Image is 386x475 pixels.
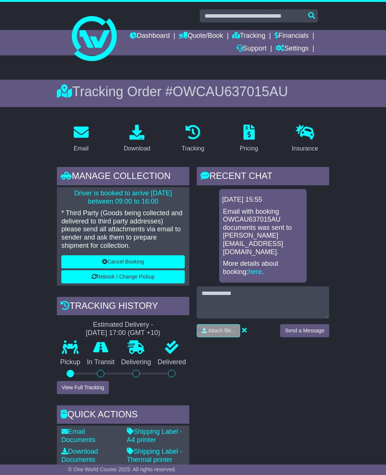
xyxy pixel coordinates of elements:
[68,466,176,472] span: © One World Courier 2025. All rights reserved.
[57,297,189,317] div: Tracking history
[127,428,182,444] a: Shipping Label - A4 printer
[61,448,98,463] a: Download Documents
[57,167,189,187] div: Manage collection
[232,30,265,43] a: Tracking
[276,43,309,55] a: Settings
[57,321,189,337] div: Estimated Delivery -
[222,196,304,204] div: [DATE] 15:55
[57,358,84,366] p: Pickup
[173,84,288,99] span: OWCAU637015AU
[292,144,318,153] div: Insurance
[57,83,329,100] div: Tracking Order #
[84,358,118,366] p: In Transit
[130,30,170,43] a: Dashboard
[154,358,190,366] p: Delivered
[223,208,303,256] p: Email with booking OWCAU637015AU documents was sent to [PERSON_NAME][EMAIL_ADDRESS][DOMAIN_NAME].
[179,30,223,43] a: Quote/Book
[74,144,89,153] div: Email
[275,30,309,43] a: Financials
[124,144,150,153] div: Download
[61,255,185,268] button: Cancel Booking
[61,209,185,250] p: * Third Party (Goods being collected and delivered to third party addresses) please send all atta...
[118,358,154,366] p: Delivering
[177,122,209,156] a: Tracking
[240,144,258,153] div: Pricing
[61,189,185,205] p: Driver is booked to arrive [DATE] between 09:00 to 16:00
[69,122,94,156] a: Email
[235,122,263,156] a: Pricing
[57,381,109,394] button: View Full Tracking
[280,324,329,337] button: Send a Message
[61,270,185,283] button: Rebook / Change Pickup
[86,329,160,337] div: [DATE] 17:00 (GMT +10)
[223,260,303,276] p: More details about booking: .
[119,122,155,156] a: Download
[236,43,267,55] a: Support
[248,268,262,275] a: here
[197,167,329,187] div: RECENT CHAT
[287,122,323,156] a: Insurance
[127,448,182,463] a: Shipping Label - Thermal printer
[182,144,205,153] div: Tracking
[57,405,189,426] div: Quick Actions
[61,428,95,444] a: Email Documents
